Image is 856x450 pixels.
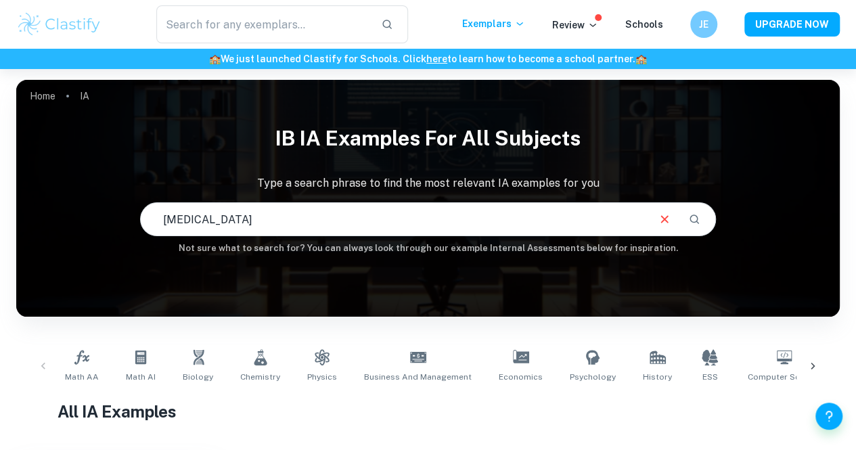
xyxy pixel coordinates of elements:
h6: Not sure what to search for? You can always look through our example Internal Assessments below f... [16,242,840,255]
span: Computer Science [748,371,821,383]
h6: We just launched Clastify for Schools. Click to learn how to become a school partner. [3,51,853,66]
p: Exemplars [462,16,525,31]
span: History [643,371,672,383]
span: Math AA [65,371,99,383]
img: Clastify logo [16,11,102,38]
span: 🏫 [209,53,221,64]
button: Search [683,208,706,231]
span: Psychology [570,371,616,383]
button: Help and Feedback [815,403,842,430]
span: Chemistry [240,371,280,383]
button: UPGRADE NOW [744,12,840,37]
a: here [426,53,447,64]
span: Business and Management [364,371,472,383]
button: Clear [652,206,677,232]
h6: JE [696,17,712,32]
span: Biology [183,371,213,383]
a: Home [30,87,55,106]
input: Search for any exemplars... [156,5,370,43]
span: Economics [499,371,543,383]
span: 🏫 [635,53,647,64]
button: JE [690,11,717,38]
h1: IB IA examples for all subjects [16,118,840,159]
p: Type a search phrase to find the most relevant IA examples for you [16,175,840,192]
span: ESS [702,371,718,383]
h1: All IA Examples [58,399,798,424]
a: Schools [625,19,663,30]
p: IA [80,89,89,104]
p: Review [552,18,598,32]
span: Math AI [126,371,156,383]
span: Physics [307,371,337,383]
input: E.g. player arrangements, enthalpy of combustion, analysis of a big city... [141,200,647,238]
